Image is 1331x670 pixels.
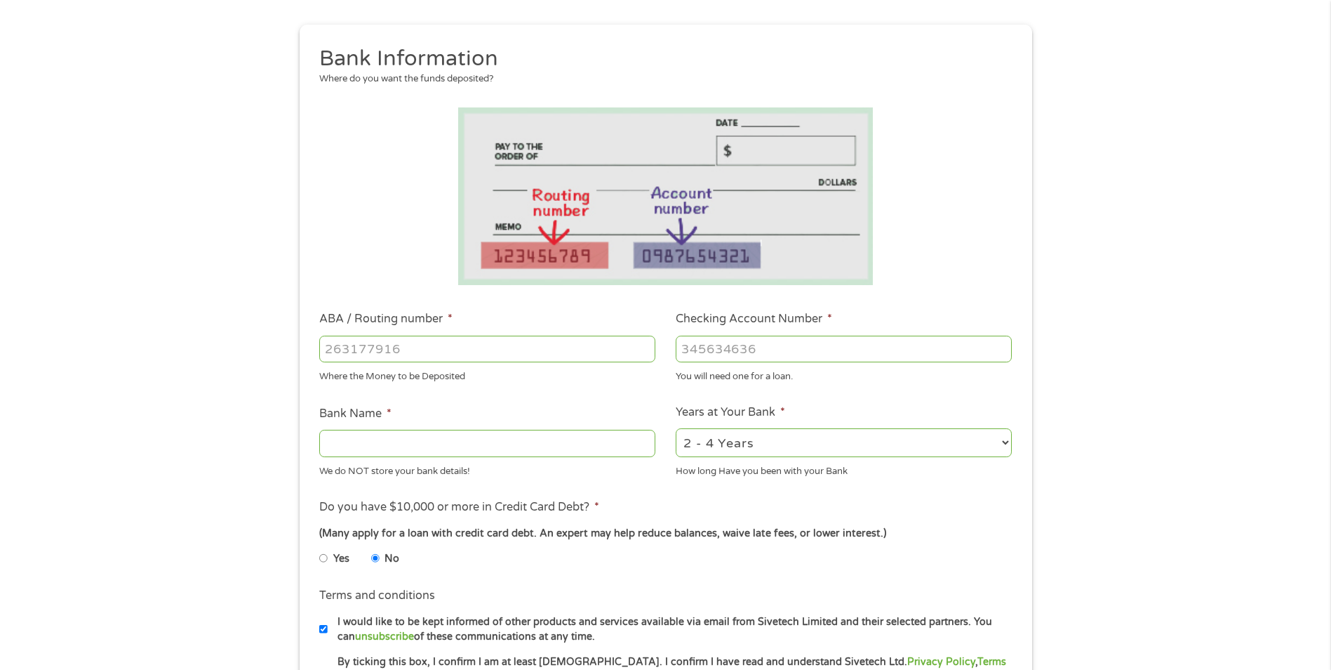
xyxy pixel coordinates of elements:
[676,336,1012,362] input: 345634636
[676,365,1012,384] div: You will need one for a loan.
[319,72,1001,86] div: Where do you want the funds deposited?
[319,312,453,327] label: ABA / Routing number
[676,459,1012,478] div: How long Have you been with your Bank
[319,500,599,515] label: Do you have $10,000 or more in Credit Card Debt?
[319,336,655,362] input: 263177916
[458,107,874,285] img: Routing number location
[384,551,399,567] label: No
[319,365,655,384] div: Where the Money to be Deposited
[319,526,1011,541] div: (Many apply for a loan with credit card debt. An expert may help reduce balances, waive late fees...
[319,459,655,478] div: We do NOT store your bank details!
[355,631,414,643] a: unsubscribe
[328,615,1016,645] label: I would like to be kept informed of other products and services available via email from Sivetech...
[676,405,785,420] label: Years at Your Bank
[319,407,392,421] label: Bank Name
[319,589,435,603] label: Terms and conditions
[319,45,1001,73] h2: Bank Information
[676,312,832,327] label: Checking Account Number
[907,656,975,668] a: Privacy Policy
[333,551,349,567] label: Yes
